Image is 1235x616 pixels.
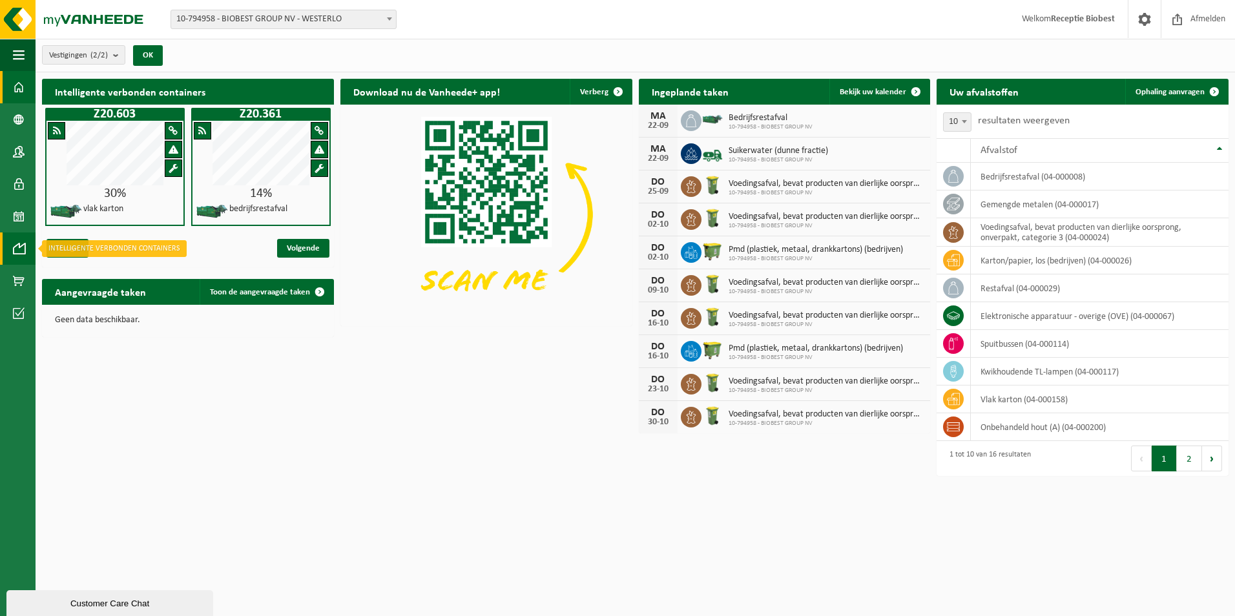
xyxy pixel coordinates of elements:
span: 10-794958 - BIOBEST GROUP NV [729,189,924,197]
td: vlak karton (04-000158) [971,385,1229,413]
div: 30-10 [645,418,671,427]
button: Previous [1131,446,1152,471]
strong: Receptie Biobest [1051,14,1115,24]
td: gemengde metalen (04-000017) [971,190,1229,218]
h4: bedrijfsrestafval [229,205,287,214]
span: 10-794958 - BIOBEST GROUP NV [729,420,924,427]
div: 02-10 [645,253,671,262]
button: 1 [1152,446,1177,471]
div: 22-09 [645,154,671,163]
span: Bedrijfsrestafval [729,113,813,123]
div: MA [645,144,671,154]
div: 1 tot 10 van 16 resultaten [943,444,1031,473]
span: Verberg [580,88,608,96]
div: 22-09 [645,121,671,130]
span: 10-794958 - BIOBEST GROUP NV [729,222,924,230]
div: DO [645,407,671,418]
div: 23-10 [645,385,671,394]
span: 10-794958 - BIOBEST GROUP NV - WESTERLO [171,10,397,29]
img: WB-1100-HPE-GN-50 [701,240,723,262]
button: Vestigingen(2/2) [42,45,125,65]
a: Bekijk uw kalender [829,79,929,105]
a: Toon de aangevraagde taken [200,279,333,305]
button: 2 [1177,446,1202,471]
div: 09-10 [645,286,671,295]
h2: Ingeplande taken [639,79,742,104]
span: Pmd (plastiek, metaal, drankkartons) (bedrijven) [729,344,903,354]
button: OK [133,45,163,66]
img: WB-0140-HPE-GN-50 [701,372,723,394]
h1: Z20.361 [194,108,327,121]
span: 10-794958 - BIOBEST GROUP NV [729,354,903,362]
img: HK-XZ-20-GN-01 [196,203,228,220]
td: kwikhoudende TL-lampen (04-000117) [971,358,1229,385]
span: Ophaling aanvragen [1136,88,1205,96]
span: 10-794958 - BIOBEST GROUP NV [729,321,924,329]
img: WB-0140-HPE-GN-50 [701,273,723,295]
span: Voedingsafval, bevat producten van dierlijke oorsprong, onverpakt, categorie 3 [729,311,924,321]
td: elektronische apparatuur - overige (OVE) (04-000067) [971,302,1229,330]
span: Voedingsafval, bevat producten van dierlijke oorsprong, onverpakt, categorie 3 [729,278,924,288]
img: Download de VHEPlus App [340,105,632,323]
h2: Intelligente verbonden containers [42,79,334,104]
img: WB-0140-HPE-GN-50 [701,405,723,427]
div: DO [645,342,671,352]
div: DO [645,375,671,385]
div: DO [645,276,671,286]
label: resultaten weergeven [978,116,1070,126]
span: Volgende [277,239,329,258]
div: 25-09 [645,187,671,196]
img: WB-0140-HPE-GN-50 [701,174,723,196]
div: 14% [192,187,329,200]
img: WB-1100-HPE-GN-50 [701,339,723,361]
h2: Uw afvalstoffen [937,79,1032,104]
span: 10-794958 - BIOBEST GROUP NV [729,156,828,164]
span: Bekijk uw kalender [840,88,906,96]
p: Geen data beschikbaar. [55,316,321,325]
span: 10-794958 - BIOBEST GROUP NV - WESTERLO [171,10,396,28]
span: Vestigingen [49,46,108,65]
div: 16-10 [645,319,671,328]
span: Voedingsafval, bevat producten van dierlijke oorsprong, onverpakt, categorie 3 [729,212,924,222]
a: Ophaling aanvragen [1125,79,1227,105]
button: Verberg [570,79,631,105]
div: 30% [47,187,183,200]
img: HK-XZ-20-GN-01 [50,203,82,220]
span: Voedingsafval, bevat producten van dierlijke oorsprong, onverpakt, categorie 3 [729,409,924,420]
count: (2/2) [90,51,108,59]
img: WB-0140-HPE-GN-50 [701,306,723,328]
td: spuitbussen (04-000114) [971,330,1229,358]
td: voedingsafval, bevat producten van dierlijke oorsprong, onverpakt, categorie 3 (04-000024) [971,218,1229,247]
div: DO [645,243,671,253]
iframe: chat widget [6,588,216,616]
div: DO [645,210,671,220]
span: 10-794958 - BIOBEST GROUP NV [729,255,903,263]
span: 10 [944,113,971,131]
div: MA [645,111,671,121]
img: WB-0140-HPE-GN-50 [701,207,723,229]
span: 10-794958 - BIOBEST GROUP NV [729,387,924,395]
td: bedrijfsrestafval (04-000008) [971,163,1229,190]
button: Next [1202,446,1222,471]
span: Voedingsafval, bevat producten van dierlijke oorsprong, onverpakt, categorie 3 [729,376,924,387]
span: 10-794958 - BIOBEST GROUP NV [729,288,924,296]
h2: Aangevraagde taken [42,279,159,304]
h4: vlak karton [83,205,123,214]
span: Afvalstof [981,145,1017,156]
h2: Download nu de Vanheede+ app! [340,79,513,104]
td: restafval (04-000029) [971,274,1229,302]
td: karton/papier, los (bedrijven) (04-000026) [971,247,1229,274]
div: DO [645,309,671,319]
span: Vorige [47,239,88,258]
div: 02-10 [645,220,671,229]
span: 10-794958 - BIOBEST GROUP NV [729,123,813,131]
div: DO [645,177,671,187]
span: 10 [943,112,971,132]
span: Toon de aangevraagde taken [210,288,310,296]
span: Voedingsafval, bevat producten van dierlijke oorsprong, onverpakt, categorie 3 [729,179,924,189]
span: Suikerwater (dunne fractie) [729,146,828,156]
span: Pmd (plastiek, metaal, drankkartons) (bedrijven) [729,245,903,255]
div: 16-10 [645,352,671,361]
td: onbehandeld hout (A) (04-000200) [971,413,1229,441]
